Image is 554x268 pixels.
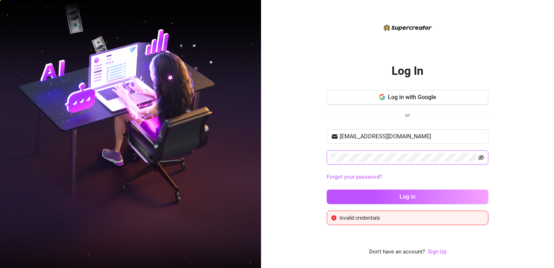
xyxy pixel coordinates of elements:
div: Invalid credentials [339,214,484,222]
span: Log in [400,193,415,200]
span: close-circle [331,215,336,220]
span: Log in with Google [388,94,436,101]
h2: Log In [392,64,423,78]
a: Sign Up [428,248,446,256]
a: Forgot your password? [327,174,382,180]
a: Forgot your password? [327,173,488,182]
button: Log in [327,190,488,204]
span: or [405,112,410,118]
span: eye-invisible [478,155,484,161]
span: Don't have an account? [369,248,425,256]
button: Log in with Google [327,90,488,105]
img: logo-BBDzfeDw.svg [384,24,432,31]
a: Sign Up [428,248,446,255]
input: Your email [340,132,484,141]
